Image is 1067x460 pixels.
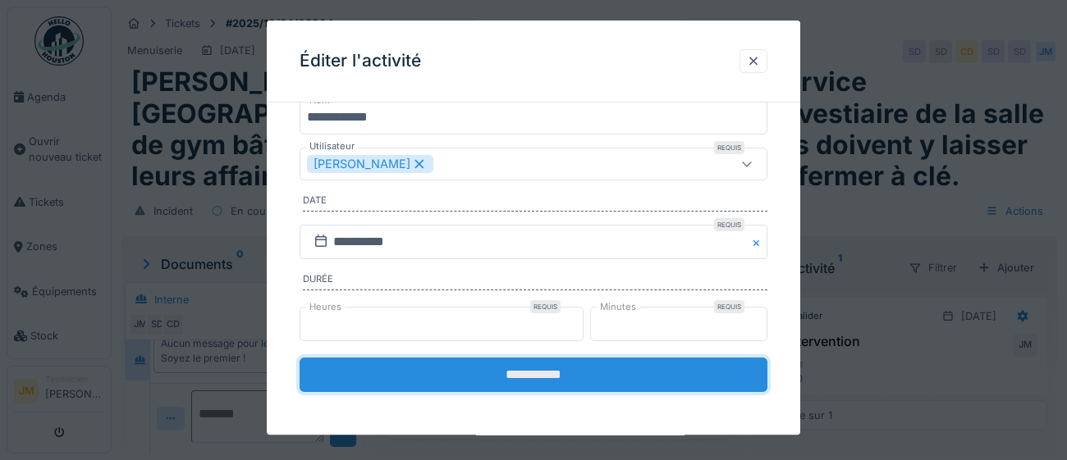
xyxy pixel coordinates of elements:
[307,155,433,173] div: [PERSON_NAME]
[300,51,421,71] h3: Éditer l'activité
[714,300,744,313] div: Requis
[306,139,358,153] label: Utilisateur
[597,300,639,314] label: Minutes
[306,93,333,107] label: Nom
[306,300,345,314] label: Heures
[749,225,767,259] button: Close
[303,272,767,290] label: Durée
[714,218,744,231] div: Requis
[530,300,561,313] div: Requis
[303,194,767,212] label: Date
[714,141,744,154] div: Requis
